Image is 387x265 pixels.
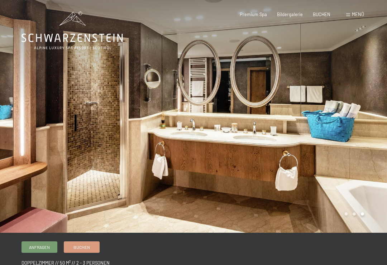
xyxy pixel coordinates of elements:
span: Menü [352,11,364,17]
a: Anfragen [22,242,57,252]
span: Anfragen [29,244,50,250]
a: Premium Spa [240,11,267,17]
a: Bildergalerie [277,11,303,17]
a: BUCHEN [313,11,330,17]
span: Buchen [73,244,90,250]
a: Buchen [64,242,99,252]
